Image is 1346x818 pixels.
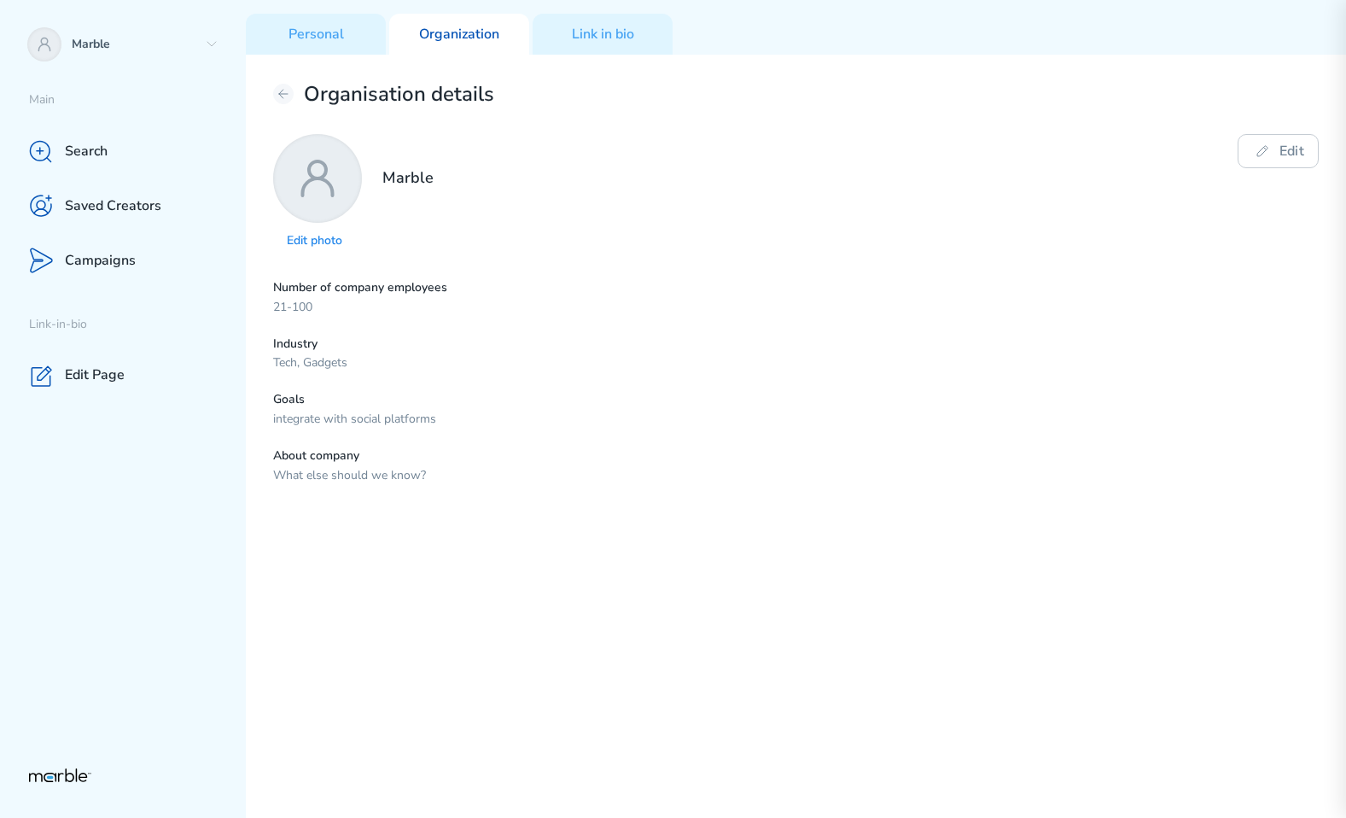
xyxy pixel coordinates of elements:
p: Number of company employees [273,280,447,296]
p: Tech, Gadgets [273,355,1319,371]
p: Link-in-bio [29,317,246,333]
p: Marble [72,37,198,53]
p: Industry [273,336,1319,353]
p: Campaigns [65,252,136,270]
p: Edit Page [65,366,125,384]
p: What else should we know? [273,468,1319,484]
p: Saved Creators [65,197,161,215]
p: 21-100 [273,300,447,316]
p: Main [29,92,246,108]
p: Personal [288,26,344,44]
p: Search [65,143,108,161]
p: Organization [419,26,499,44]
h2: Marble [382,168,434,253]
h2: Organisation details [304,82,494,107]
p: About company [273,448,1319,465]
p: integrate with social platforms [273,412,1319,428]
button: Edit [1238,134,1319,168]
p: Goals [273,392,1319,408]
p: Link in bio [572,26,634,44]
p: Edit photo [287,233,348,249]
